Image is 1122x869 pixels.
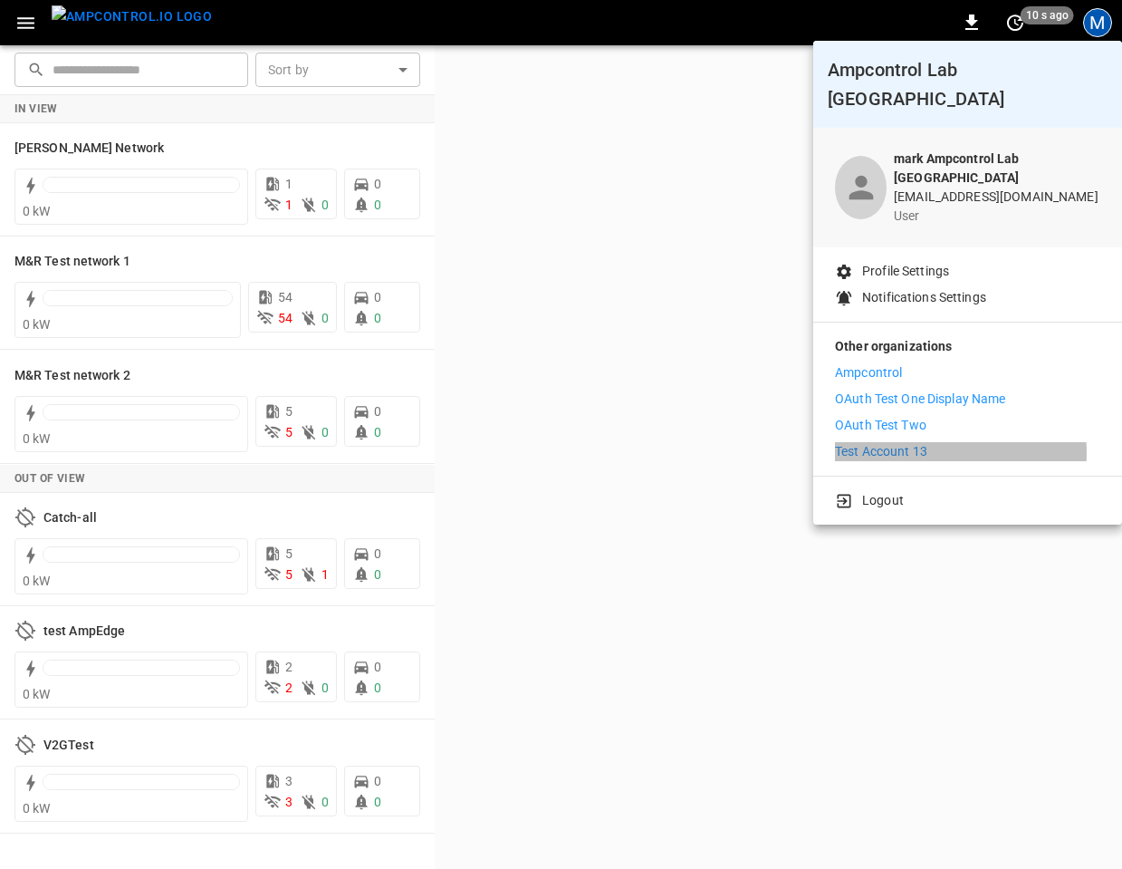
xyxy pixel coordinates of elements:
[894,151,1020,185] b: mark Ampcontrol Lab [GEOGRAPHIC_DATA]
[835,156,887,219] div: profile-icon
[835,416,926,435] p: OAuth Test Two
[862,491,904,510] p: Logout
[894,188,1100,207] p: [EMAIL_ADDRESS][DOMAIN_NAME]
[835,442,927,461] p: Test Account 13
[835,363,902,382] p: Ampcontrol
[835,390,1006,409] p: OAuth Test One Display Name
[894,207,1100,226] p: user
[835,337,1100,363] p: Other organizations
[828,55,1108,113] h6: Ampcontrol Lab [GEOGRAPHIC_DATA]
[862,262,949,281] p: Profile Settings
[862,288,986,307] p: Notifications Settings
